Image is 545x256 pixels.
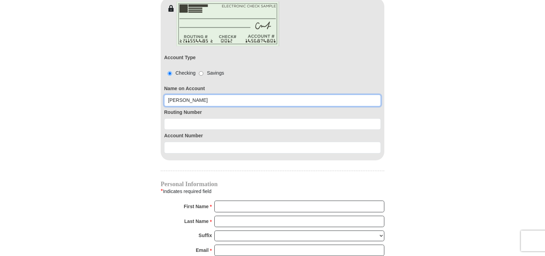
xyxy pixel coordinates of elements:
img: check-en.png [176,1,279,46]
h4: Personal Information [161,181,384,187]
label: Account Type [164,54,196,61]
label: Name on Account [164,85,381,92]
strong: First Name [184,202,209,211]
strong: Last Name [184,216,209,226]
strong: Email [196,245,209,255]
div: Checking Savings [164,70,224,77]
label: Routing Number [164,109,381,116]
label: Account Number [164,132,381,139]
strong: Suffix [199,231,212,240]
div: Indicates required field [161,187,384,196]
